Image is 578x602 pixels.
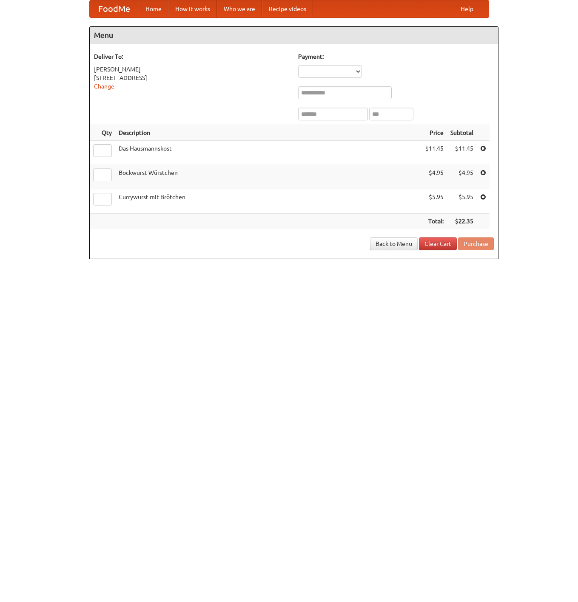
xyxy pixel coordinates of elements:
[422,141,447,165] td: $11.45
[90,27,498,44] h4: Menu
[422,189,447,214] td: $5.95
[94,83,114,90] a: Change
[447,189,477,214] td: $5.95
[90,0,139,17] a: FoodMe
[419,237,457,250] a: Clear Cart
[422,165,447,189] td: $4.95
[447,141,477,165] td: $11.45
[94,52,290,61] h5: Deliver To:
[94,74,290,82] div: [STREET_ADDRESS]
[94,65,290,74] div: [PERSON_NAME]
[262,0,313,17] a: Recipe videos
[139,0,168,17] a: Home
[298,52,494,61] h5: Payment:
[115,189,422,214] td: Currywurst mit Brötchen
[115,165,422,189] td: Bockwurst Würstchen
[447,214,477,229] th: $22.35
[447,165,477,189] td: $4.95
[422,125,447,141] th: Price
[168,0,217,17] a: How it works
[422,214,447,229] th: Total:
[458,237,494,250] button: Purchase
[370,237,418,250] a: Back to Menu
[454,0,480,17] a: Help
[217,0,262,17] a: Who we are
[115,125,422,141] th: Description
[90,125,115,141] th: Qty
[115,141,422,165] td: Das Hausmannskost
[447,125,477,141] th: Subtotal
